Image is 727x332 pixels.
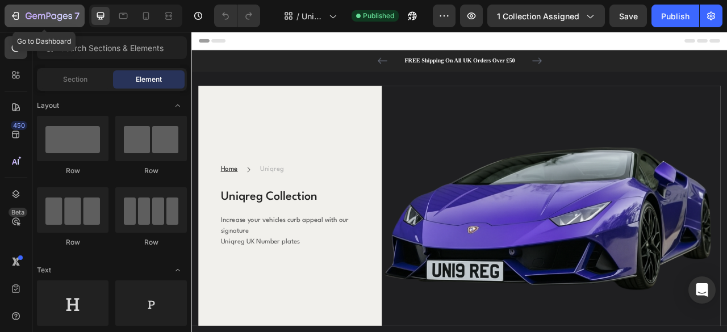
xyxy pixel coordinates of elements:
[302,10,324,22] span: Uniqreg Collection Page
[115,237,187,247] div: Row
[9,208,27,217] div: Beta
[5,5,85,27] button: 7
[11,121,27,130] div: 450
[214,5,260,27] div: Undo/Redo
[37,166,108,176] div: Row
[487,5,605,27] button: 1 collection assigned
[497,10,579,22] span: 1 collection assigned
[37,36,187,59] input: Search Sections & Elements
[136,74,162,85] span: Element
[169,96,187,115] span: Toggle open
[169,261,187,279] span: Toggle open
[115,166,187,176] div: Row
[74,9,80,23] p: 7
[619,11,638,21] span: Save
[651,5,699,27] button: Publish
[37,237,108,247] div: Row
[191,32,727,332] iframe: Design area
[661,10,690,22] div: Publish
[37,265,51,275] span: Text
[37,100,59,111] span: Layout
[296,10,299,22] span: /
[363,11,394,21] span: Published
[688,276,716,304] div: Open Intercom Messenger
[609,5,647,27] button: Save
[320,5,407,18] span: Welcome to our store
[295,32,432,169] img: UNIQREG UK LIMITED
[291,28,436,173] a: UNIQREG UK LIMITED
[63,74,87,85] span: Section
